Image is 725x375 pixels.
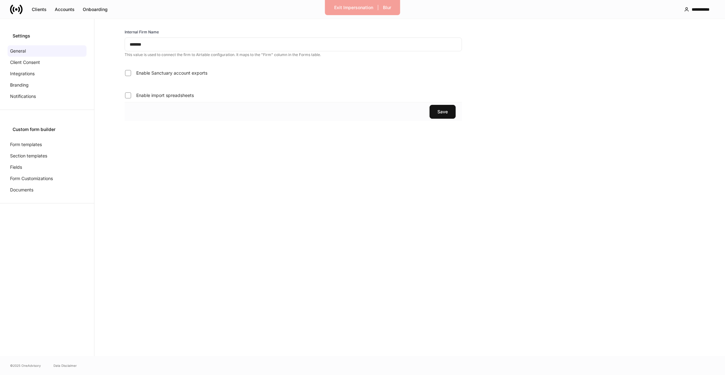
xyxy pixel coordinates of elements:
span: Enable import spreadsheets [136,92,194,99]
button: Accounts [51,4,79,14]
a: Notifications [8,91,87,102]
div: Clients [32,7,47,12]
button: Exit Impersonation [330,3,377,13]
p: General [10,48,26,54]
a: Fields [8,162,87,173]
p: Documents [10,187,33,193]
div: Onboarding [83,7,108,12]
a: General [8,45,87,57]
a: Section templates [8,150,87,162]
a: Form Customizations [8,173,87,184]
a: Data Disclaimer [53,363,77,368]
p: Branding [10,82,29,88]
p: Integrations [10,71,35,77]
button: Blur [379,3,395,13]
div: Accounts [55,7,75,12]
p: Form Customizations [10,175,53,182]
div: Custom form builder [13,126,81,133]
a: Documents [8,184,87,196]
div: Exit Impersonation [334,5,373,10]
h6: Internal Firm Name [125,29,159,35]
div: Settings [13,33,81,39]
div: Save [437,110,448,114]
p: Client Consent [10,59,40,65]
a: Integrations [8,68,87,79]
p: Notifications [10,93,36,99]
p: Fields [10,164,22,170]
button: Onboarding [79,4,112,14]
div: Blur [383,5,391,10]
p: Section templates [10,153,47,159]
span: © 2025 OneAdvisory [10,363,41,368]
button: Clients [28,4,51,14]
a: Form templates [8,139,87,150]
button: Save [430,105,456,119]
a: Client Consent [8,57,87,68]
p: This value is used to connect the firm to Airtable configuration. It maps to the "Firm" column in... [125,52,462,57]
a: Branding [8,79,87,91]
span: Enable Sanctuary account exports [136,70,207,76]
p: Form templates [10,141,42,148]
